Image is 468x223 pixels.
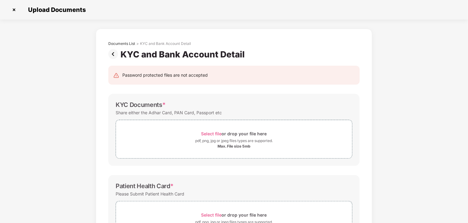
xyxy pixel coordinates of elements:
[136,41,139,46] div: >
[218,144,250,149] div: Max. File size 5mb
[9,5,19,15] img: svg+xml;base64,PHN2ZyBpZD0iQ3Jvc3MtMzJ4MzIiIHhtbG5zPSJodHRwOi8vd3d3LnczLm9yZy8yMDAwL3N2ZyIgd2lkdG...
[201,211,267,219] div: or drop your file here
[201,131,222,136] span: Select file
[195,138,273,144] div: pdf, png, jpg or jpeg files types are supported.
[201,212,222,218] span: Select file
[116,190,184,198] div: Please Submit Patient Health Card
[108,41,135,46] div: Documents List
[22,6,89,13] span: Upload Documents
[122,72,208,79] div: Password protected files are not accepted
[116,108,222,117] div: Share either the Adhar Card, PAN Card, Passport etc
[116,182,174,190] div: Patient Health Card
[116,125,352,154] span: Select fileor drop your file herepdf, png, jpg or jpeg files types are supported.Max. File size 5mb
[113,72,119,79] img: svg+xml;base64,PHN2ZyB4bWxucz0iaHR0cDovL3d3dy53My5vcmcvMjAwMC9zdmciIHdpZHRoPSIyNCIgaGVpZ2h0PSIyNC...
[108,49,121,59] img: svg+xml;base64,PHN2ZyBpZD0iUHJldi0zMngzMiIgeG1sbnM9Imh0dHA6Ly93d3cudzMub3JnLzIwMDAvc3ZnIiB3aWR0aD...
[116,101,166,108] div: KYC Documents
[121,49,247,60] div: KYC and Bank Account Detail
[201,130,267,138] div: or drop your file here
[140,41,191,46] div: KYC and Bank Account Detail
